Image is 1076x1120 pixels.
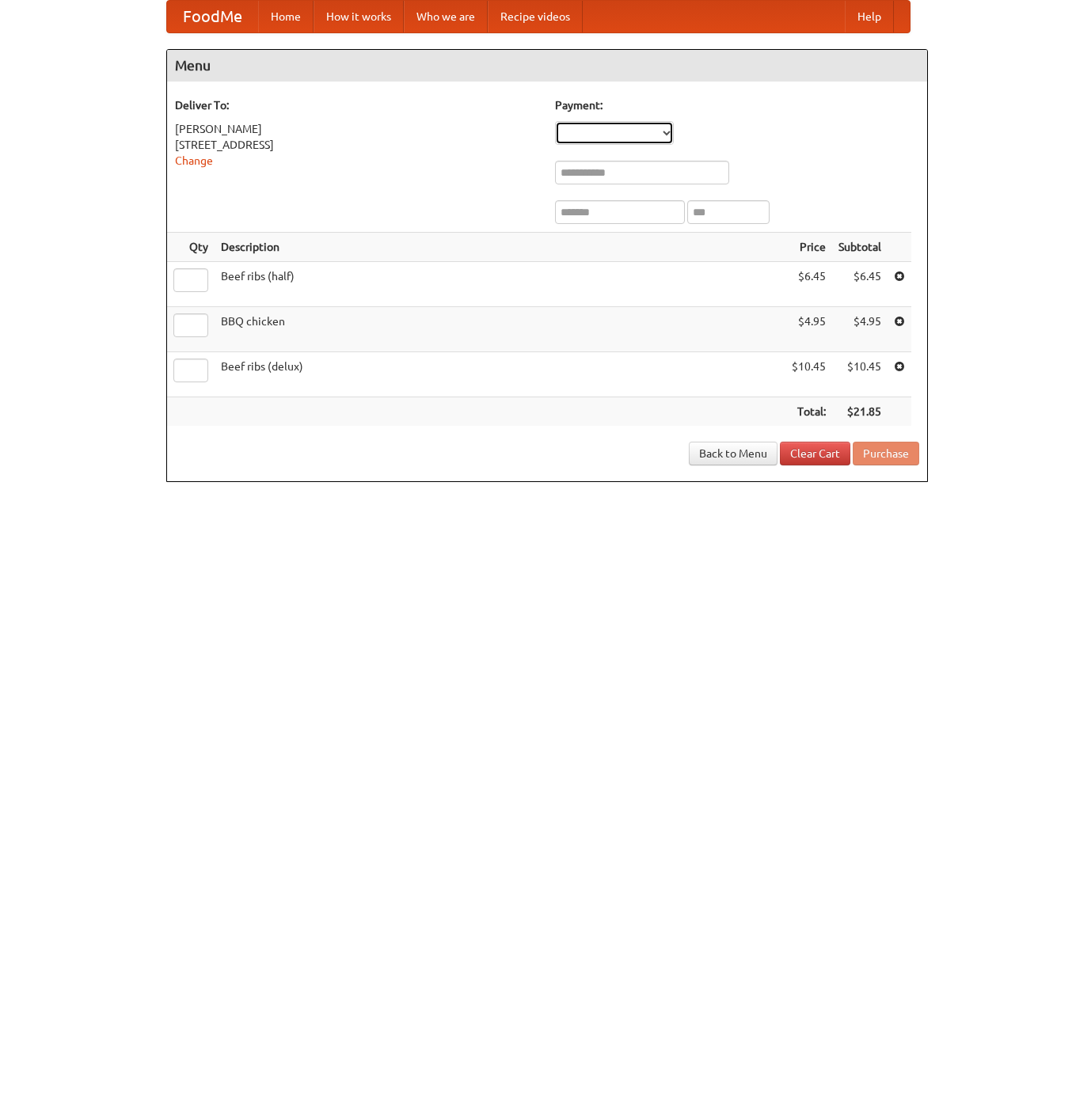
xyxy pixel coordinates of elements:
td: $10.45 [785,352,832,397]
a: Help [845,1,894,32]
h5: Deliver To: [175,97,539,113]
td: Beef ribs (delux) [215,352,785,397]
th: $21.85 [832,397,888,427]
a: Back to Menu [689,442,778,465]
td: $6.45 [832,262,888,307]
th: Subtotal [832,233,888,262]
a: Recipe videos [488,1,583,32]
td: BBQ chicken [215,307,785,352]
th: Total: [785,397,832,427]
th: Qty [167,233,215,262]
th: Description [215,233,785,262]
td: $4.95 [832,307,888,352]
td: $6.45 [785,262,832,307]
td: $4.95 [785,307,832,352]
button: Purchase [853,442,919,465]
th: Price [785,233,832,262]
a: Who we are [404,1,488,32]
a: Home [258,1,314,32]
a: Change [175,154,213,167]
div: [PERSON_NAME] [175,121,539,137]
h4: Menu [167,50,927,82]
td: $10.45 [832,352,888,397]
a: Clear Cart [780,442,850,465]
div: [STREET_ADDRESS] [175,137,539,153]
td: Beef ribs (half) [215,262,785,307]
a: How it works [314,1,404,32]
h5: Payment: [555,97,919,113]
a: FoodMe [167,1,258,32]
